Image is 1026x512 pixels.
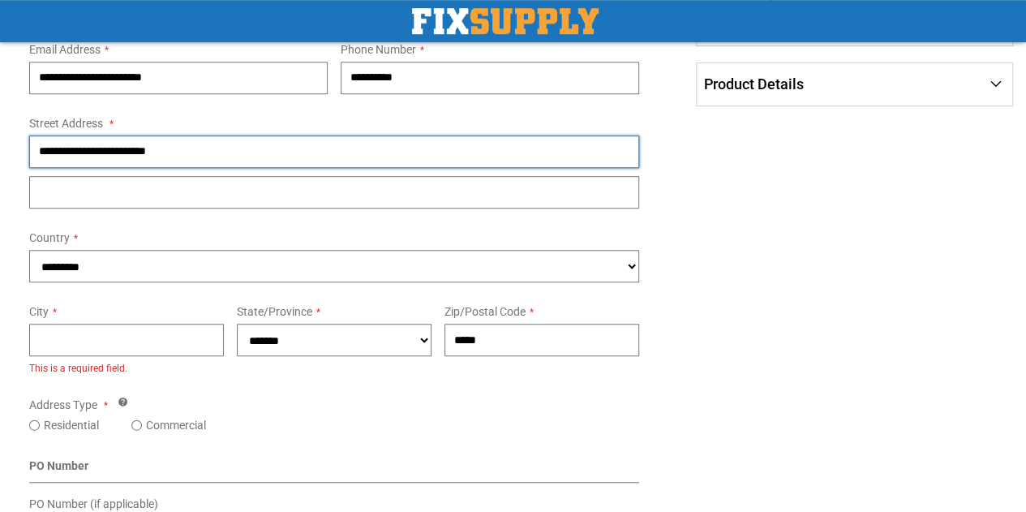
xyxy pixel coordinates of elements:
[146,417,206,433] label: Commercial
[29,458,639,483] div: PO Number
[704,75,804,93] span: Product Details
[29,305,49,318] span: City
[29,363,127,374] span: This is a required field.
[237,305,312,318] span: State/Province
[29,398,97,411] span: Address Type
[29,231,70,244] span: Country
[444,305,526,318] span: Zip/Postal Code
[29,497,158,510] span: PO Number (if applicable)
[29,43,101,56] span: Email Address
[44,417,99,433] label: Residential
[29,117,103,130] span: Street Address
[341,43,416,56] span: Phone Number
[412,8,599,34] img: Fix Industrial Supply
[412,8,599,34] a: store logo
